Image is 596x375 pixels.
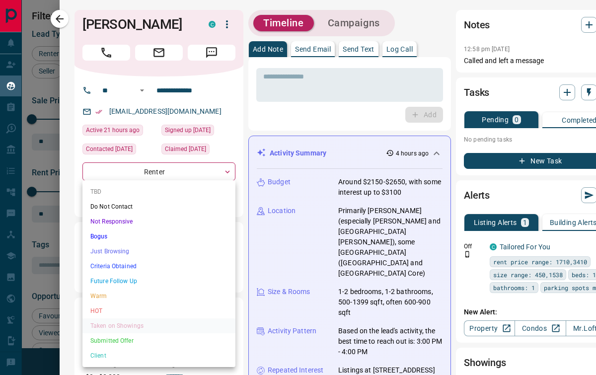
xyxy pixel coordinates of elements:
[82,274,235,289] li: Future Follow Up
[82,244,235,259] li: Just Browsing
[82,289,235,303] li: Warm
[82,229,235,244] li: Bogus
[82,259,235,274] li: Criteria Obtained
[82,303,235,318] li: HOT
[82,333,235,348] li: Submitted Offer
[82,214,235,229] li: Not Responsive
[82,199,235,214] li: Do Not Contact
[82,184,235,199] li: TBD
[82,348,235,363] li: Client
